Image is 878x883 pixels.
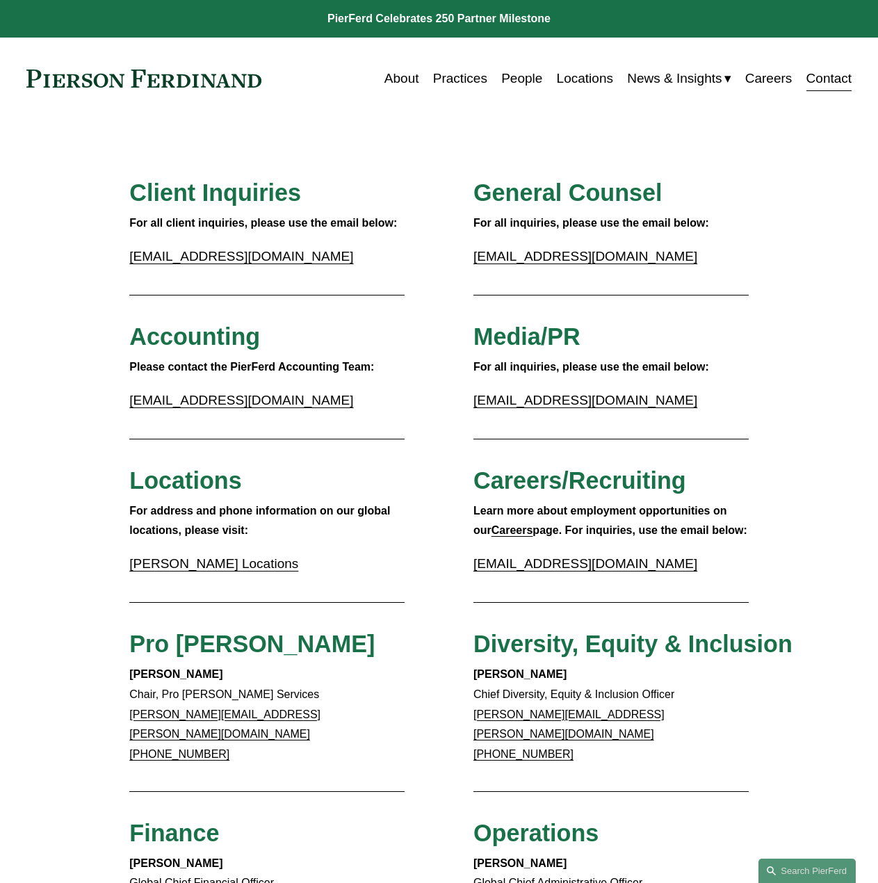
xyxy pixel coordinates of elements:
[473,631,792,657] span: Diversity, Equity & Inclusion
[129,179,301,206] span: Client Inquiries
[129,505,393,537] strong: For address and phone information on our global locations, please visit:
[129,820,219,846] span: Finance
[473,505,730,537] strong: Learn more about employment opportunities on our
[129,857,222,869] strong: [PERSON_NAME]
[557,65,613,92] a: Locations
[433,65,487,92] a: Practices
[129,393,353,407] a: [EMAIL_ADDRESS][DOMAIN_NAME]
[473,748,574,760] a: [PHONE_NUMBER]
[129,631,375,657] span: Pro [PERSON_NAME]
[473,249,697,264] a: [EMAIL_ADDRESS][DOMAIN_NAME]
[745,65,792,92] a: Careers
[627,67,722,90] span: News & Insights
[384,65,419,92] a: About
[627,65,731,92] a: folder dropdown
[473,393,697,407] a: [EMAIL_ADDRESS][DOMAIN_NAME]
[473,708,665,740] a: [PERSON_NAME][EMAIL_ADDRESS][PERSON_NAME][DOMAIN_NAME]
[533,524,747,536] strong: page. For inquiries, use the email below:
[473,217,709,229] strong: For all inquiries, please use the email below:
[491,524,533,536] a: Careers
[473,323,580,350] span: Media/PR
[473,668,567,680] strong: [PERSON_NAME]
[129,361,374,373] strong: Please contact the PierFerd Accounting Team:
[473,361,709,373] strong: For all inquiries, please use the email below:
[473,665,749,765] p: Chief Diversity, Equity & Inclusion Officer
[473,467,686,494] span: Careers/Recruiting
[473,857,567,869] strong: [PERSON_NAME]
[129,556,298,571] a: [PERSON_NAME] Locations
[129,467,241,494] span: Locations
[129,249,353,264] a: [EMAIL_ADDRESS][DOMAIN_NAME]
[473,820,599,846] span: Operations
[129,748,229,760] a: [PHONE_NUMBER]
[758,859,856,883] a: Search this site
[129,323,260,350] span: Accounting
[129,665,405,765] p: Chair, Pro [PERSON_NAME] Services
[501,65,542,92] a: People
[129,708,320,740] a: [PERSON_NAME][EMAIL_ADDRESS][PERSON_NAME][DOMAIN_NAME]
[129,217,397,229] strong: For all client inquiries, please use the email below:
[473,179,662,206] span: General Counsel
[129,668,222,680] strong: [PERSON_NAME]
[806,65,852,92] a: Contact
[473,556,697,571] a: [EMAIL_ADDRESS][DOMAIN_NAME]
